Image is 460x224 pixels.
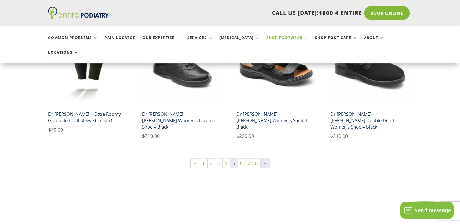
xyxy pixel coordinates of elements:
[132,9,362,17] p: CALL US [DATE]!
[223,159,230,168] a: Page 4
[261,159,270,168] a: →
[215,159,222,168] a: Page 3
[236,132,254,139] bdi: 200.00
[219,36,260,49] a: [MEDICAL_DATA]
[48,25,128,134] a: calf sleeve extra roomy dr comfortDr [PERSON_NAME] – Extra Roomy Graduated Calf Sleeve (Unisex) $...
[245,159,253,168] a: Page 7
[48,25,128,106] img: calf sleeve extra roomy dr comfort
[238,159,245,168] a: Page 6
[230,159,238,168] span: Page 5
[48,15,109,21] a: Entire Podiatry
[319,9,362,16] span: 1800 4 ENTIRE
[236,25,316,106] img: Dr Comfort Lana Medium Wide Women's Sandal Black
[330,132,348,139] bdi: 310.00
[48,36,98,49] a: Common Problems
[105,36,136,49] a: Pain Locator
[208,159,215,168] a: Page 2
[400,201,454,219] button: Send message
[142,132,145,139] span: $
[191,159,200,168] a: ←
[364,6,410,20] a: Book Online
[142,108,222,132] h2: Dr [PERSON_NAME] – [PERSON_NAME] Women’s Lace-up Shoe – Black
[187,36,213,49] a: Services
[415,207,451,214] span: Send message
[330,108,411,132] h2: Dr [PERSON_NAME] – [PERSON_NAME] Double Depth Women’s Shoe – Black
[330,25,411,140] a: Dr Comfort Annie X Womens Double Depth Casual Shoe BlackDr [PERSON_NAME] – [PERSON_NAME] Double D...
[48,126,51,133] span: $
[142,36,181,49] a: Our Expertise
[142,25,222,106] img: Dr Comfort Patty Women's Walking Shoe Black
[48,126,63,133] bdi: 70.00
[142,132,160,139] bdi: 310.00
[200,159,207,168] a: Page 1
[364,36,384,49] a: About
[142,25,222,140] a: Dr Comfort Patty Women's Walking Shoe BlackDr [PERSON_NAME] – [PERSON_NAME] Women’s Lace-up Shoe ...
[266,36,308,49] a: Shop Footwear
[253,159,260,168] a: Page 8
[236,108,316,132] h2: Dr [PERSON_NAME] – [PERSON_NAME] Women’s Sandal – Black
[48,108,128,125] h2: Dr [PERSON_NAME] – Extra Roomy Graduated Calf Sleeve (Unisex)
[48,7,109,19] img: logo (1)
[236,25,316,140] a: Dr Comfort Lana Medium Wide Women's Sandal BlackDr [PERSON_NAME] – [PERSON_NAME] Women’s Sandal –...
[330,132,333,139] span: $
[315,36,357,49] a: Shop Foot Care
[330,25,411,106] img: Dr Comfort Annie X Womens Double Depth Casual Shoe Black
[236,132,239,139] span: $
[48,158,412,171] nav: Product Pagination
[48,50,78,63] a: Locations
